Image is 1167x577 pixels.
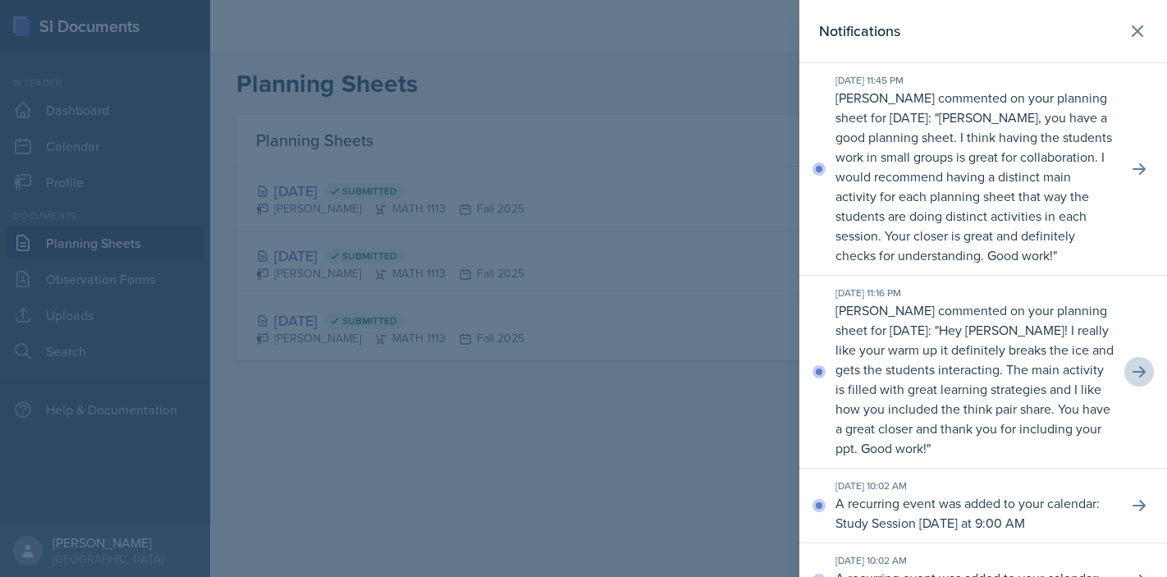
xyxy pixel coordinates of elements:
[835,300,1114,458] p: [PERSON_NAME] commented on your planning sheet for [DATE]: " "
[835,286,1114,300] div: [DATE] 11:16 PM
[835,73,1114,88] div: [DATE] 11:45 PM
[835,108,1112,264] p: [PERSON_NAME], you have a good planning sheet. I think having the students work in small groups i...
[835,479,1114,493] div: [DATE] 10:02 AM
[835,553,1114,568] div: [DATE] 10:02 AM
[835,88,1114,265] p: [PERSON_NAME] commented on your planning sheet for [DATE]: " "
[819,20,900,43] h2: Notifications
[835,321,1114,457] p: Hey [PERSON_NAME]! I really like your warm up it definitely breaks the ice and gets the students ...
[835,493,1114,533] p: A recurring event was added to your calendar: Study Session [DATE] at 9:00 AM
